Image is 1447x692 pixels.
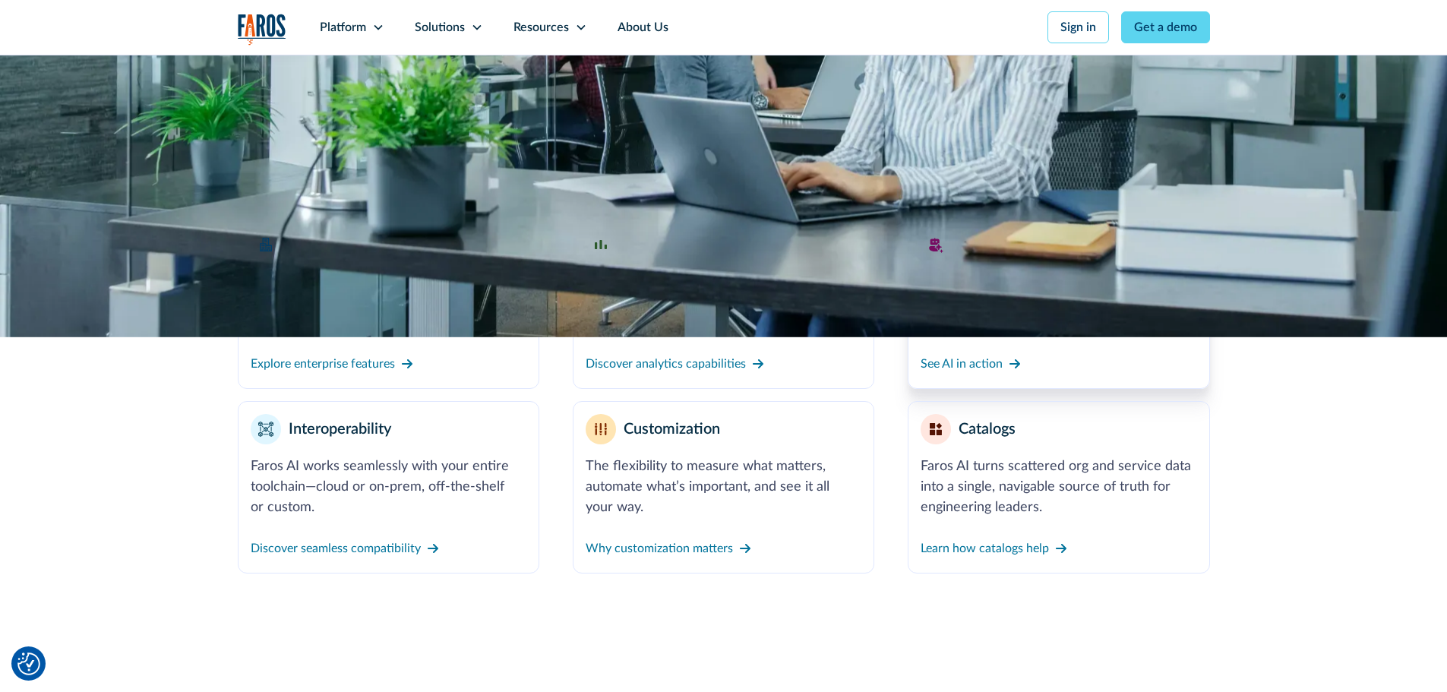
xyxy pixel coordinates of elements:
div: Why customization matters [586,539,733,558]
div: Faros AI works seamlessly with your entire toolchain—cloud or on-prem, off-the-shelf or custom. [251,457,526,518]
div: Discover seamless compatibility [251,539,421,558]
div: Catalogs [959,418,1016,441]
div: Faros AI turns scattered org and service data into a single, navigable source of truth for engine... [921,457,1196,518]
img: AI robot or assistant icon [924,232,948,257]
img: Grid icon for layout or catalog [930,423,942,435]
a: Get a demo [1121,11,1210,43]
button: Cookie Settings [17,653,40,675]
img: Enterprise building blocks or structure icon [260,238,272,251]
div: Discover analytics capabilities [586,355,746,373]
a: home [238,14,286,45]
a: Sign in [1047,11,1109,43]
div: See AI in action [921,355,1003,373]
a: Interoperability nodes and connectors iconInteroperabilityFaros AI works seamlessly with your ent... [238,401,539,574]
div: Learn how catalogs help [921,539,1049,558]
img: Customization or settings filter icon [595,423,607,436]
div: Platform [320,18,366,36]
div: Resources [513,18,569,36]
div: Customization [624,418,720,441]
a: Grid icon for layout or catalogCatalogsFaros AI turns scattered org and service data into a singl... [908,401,1209,574]
div: Solutions [415,18,465,36]
div: Interoperability [289,418,391,441]
img: Logo of the analytics and reporting company Faros. [238,14,286,45]
img: Revisit consent button [17,653,40,675]
img: Interoperability nodes and connectors icon [258,422,273,437]
div: Explore enterprise features [251,355,395,373]
div: The flexibility to measure what matters, automate what’s important, and see it all your way. [586,457,861,518]
a: Customization or settings filter iconCustomizationThe flexibility to measure what matters, automa... [573,401,874,574]
img: Minimalist bar chart analytics icon [595,240,607,250]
